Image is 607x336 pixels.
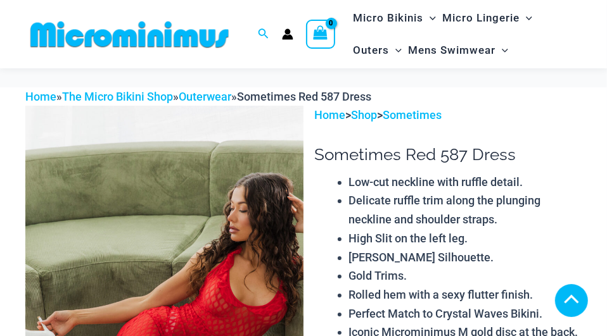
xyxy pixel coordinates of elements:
[495,34,508,66] span: Menu Toggle
[349,173,582,192] li: Low-cut neckline with ruffle detail.
[315,108,346,121] a: Home
[237,90,371,103] span: Sometimes Red 587 Dress
[315,145,582,165] h1: Sometimes Red 587 Dress
[25,90,56,103] a: Home
[349,229,582,248] li: High Slit on the left leg.
[408,34,495,66] span: Mens Swimwear
[62,90,173,103] a: The Micro Bikini Shop
[389,34,402,66] span: Menu Toggle
[282,28,293,40] a: Account icon link
[350,34,405,66] a: OutersMenu ToggleMenu Toggle
[353,34,389,66] span: Outers
[349,285,582,304] li: Rolled hem with a sexy flutter finish.
[25,20,234,49] img: MM SHOP LOGO FLAT
[349,191,582,228] li: Delicate ruffle trim along the plunging neckline and shoulder straps.
[439,2,535,34] a: Micro LingerieMenu ToggleMenu Toggle
[353,2,423,34] span: Micro Bikinis
[383,108,442,121] a: Sometimes
[349,266,582,285] li: Gold Trims.
[306,20,335,49] a: View Shopping Cart, empty
[442,2,520,34] span: Micro Lingerie
[520,2,532,34] span: Menu Toggle
[423,2,436,34] span: Menu Toggle
[349,248,582,267] li: [PERSON_NAME] Silhouette.
[352,108,378,121] a: Shop
[179,90,231,103] a: Outerwear
[315,106,582,125] p: > >
[350,2,439,34] a: Micro BikinisMenu ToggleMenu Toggle
[25,90,371,103] span: » » »
[405,34,511,66] a: Mens SwimwearMenu ToggleMenu Toggle
[349,304,582,323] li: Perfect Match to Crystal Waves Bikini.
[258,27,269,42] a: Search icon link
